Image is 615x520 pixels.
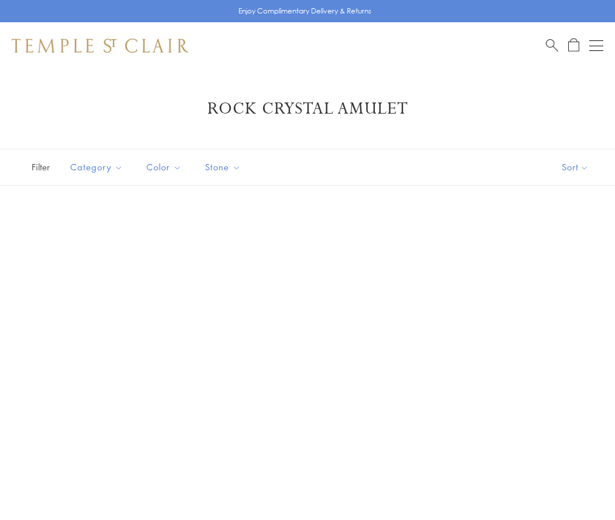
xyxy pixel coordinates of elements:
[238,5,371,17] p: Enjoy Complimentary Delivery & Returns
[546,38,558,53] a: Search
[568,38,579,53] a: Open Shopping Bag
[141,160,190,175] span: Color
[12,39,189,53] img: Temple St. Clair
[196,154,250,180] button: Stone
[64,160,132,175] span: Category
[138,154,190,180] button: Color
[61,154,132,180] button: Category
[589,39,603,53] button: Open navigation
[29,98,586,119] h1: Rock Crystal Amulet
[199,160,250,175] span: Stone
[535,149,615,185] button: Show sort by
